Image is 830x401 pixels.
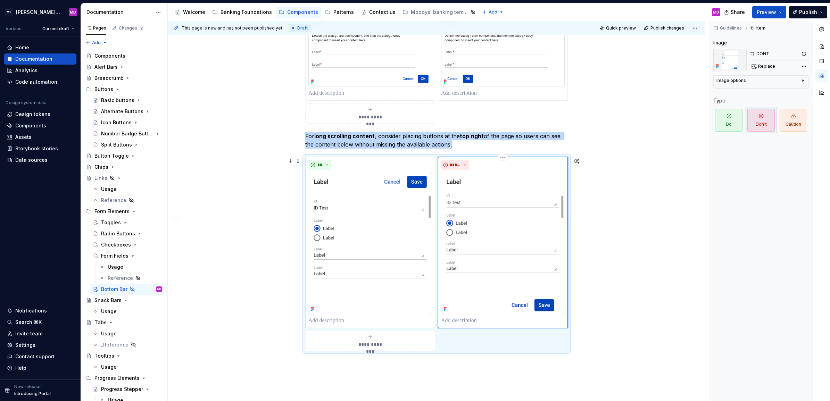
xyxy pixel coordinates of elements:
a: Breadcrumb [83,73,165,84]
button: Current draft [39,24,78,34]
a: Storybook stories [4,143,76,154]
a: Button Toggle [83,150,165,161]
div: Reference [101,197,126,204]
a: Usage [90,184,165,195]
a: Usage [90,328,165,339]
div: Progress Elements [83,373,165,384]
div: Code automation [15,78,57,85]
button: Publish [789,6,827,18]
a: Components [4,120,76,131]
div: Components [94,52,125,59]
a: Documentation [4,53,76,65]
div: Banking Foundations [221,9,272,16]
div: Split Buttons [101,141,132,148]
strong: top right [460,133,484,140]
a: Settings [4,340,76,351]
span: Do [715,109,742,132]
button: Notifications [4,305,76,316]
a: Usage [90,306,165,317]
div: Notifications [15,307,47,314]
div: Toggles [101,219,121,226]
button: Add [480,7,506,17]
button: Replace [749,61,778,71]
button: Help [4,362,76,374]
span: Publish [799,9,817,16]
img: d7f12fbd-5b92-439b-b2c5-ff3264157a32.png [308,173,432,314]
div: Icon Buttons [101,119,132,126]
div: Design system data [6,100,47,106]
button: Add [83,38,109,48]
button: Don't [746,107,777,133]
a: Basic buttons [90,95,165,106]
div: Reference [108,275,133,282]
div: Settings [15,342,35,349]
div: Page tree [172,5,479,19]
a: Number Badge Buttons [90,128,165,139]
span: Add [92,40,101,45]
div: Button Toggle [94,152,129,159]
p: Introducing Portal [14,391,51,396]
a: Design tokens [4,109,76,120]
p: New release! [14,384,42,390]
div: [PERSON_NAME] Banking Fusion Design System [16,9,60,16]
a: Home [4,42,76,53]
div: Image options [716,78,746,83]
div: Usage [101,330,117,337]
a: Assets [4,132,76,143]
a: Banking Foundations [209,7,275,18]
a: Welcome [172,7,208,18]
a: Split Buttons [90,139,165,150]
button: Caution [778,107,809,133]
a: Components [83,50,165,61]
div: Welcome [183,9,205,16]
span: 2 [139,25,144,31]
span: Replace [758,64,775,69]
a: Usage [97,261,165,273]
div: Usage [101,186,117,193]
a: Contact us [358,7,398,18]
div: Snack Bars [94,297,122,304]
img: 57f72b30-71c6-4a23-b693-cb03aad214c2.png [441,173,565,314]
a: Alert Bars [83,61,165,73]
div: Radio Buttons [101,230,135,237]
img: 0064ecbe-70c7-4749-852e-9aec4e4bb36d.png [308,12,432,86]
button: Preview [752,6,786,18]
div: Number Badge Buttons [101,130,153,137]
a: Components [276,7,321,18]
a: Toggles [90,217,165,228]
span: Current draft [42,26,69,32]
div: Form Elements [83,206,165,217]
span: Draft [297,25,308,31]
a: Bottom BarMD [90,284,165,295]
a: Alternate Buttons [90,106,165,117]
a: Data sources [4,154,76,166]
div: Invite team [15,330,42,337]
a: Form Fields [90,250,165,261]
div: Documentation [86,9,152,16]
div: Buttons [94,86,113,93]
div: Contact us [369,9,396,16]
div: Components [15,122,46,129]
span: Quick preview [606,25,636,31]
a: Links [83,173,165,184]
div: Assets [15,134,32,141]
div: Help [15,365,26,371]
div: MD [70,9,76,15]
div: Tooltips [94,352,114,359]
button: Contact support [4,351,76,362]
button: Image options [716,78,806,86]
div: Buttons [83,84,165,95]
button: Do [713,107,744,133]
div: Search ⌘K [15,319,42,326]
div: Patterns [333,9,354,16]
div: Usage [101,308,117,315]
div: Basic buttons [101,97,134,104]
div: Analytics [15,67,38,74]
img: 6004dff6-45e6-4a9e-a213-000ca7782a85.png [441,12,565,86]
div: Alternate Buttons [101,108,143,115]
div: Links [94,175,107,182]
a: Chips [83,161,165,173]
span: Caution [780,109,807,132]
div: Storybook stories [15,145,58,152]
a: Patterns [322,7,357,18]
